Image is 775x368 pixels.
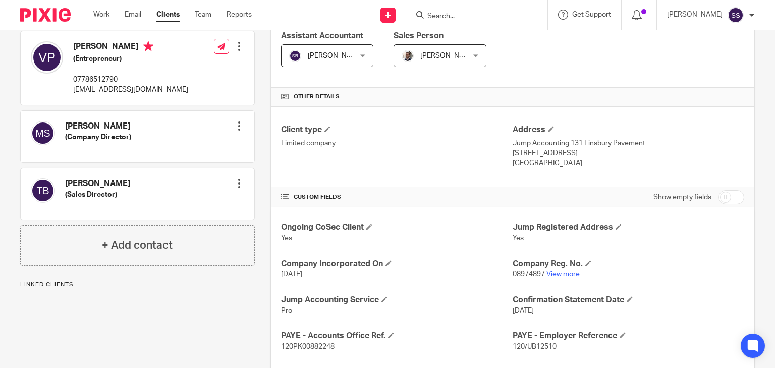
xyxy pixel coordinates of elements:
[281,138,513,148] p: Limited company
[426,12,517,21] input: Search
[281,259,513,269] h4: Company Incorporated On
[513,343,557,350] span: 120/UB12510
[308,52,363,59] span: [PERSON_NAME]
[65,178,130,189] h4: [PERSON_NAME]
[31,121,55,145] img: svg%3E
[281,222,513,233] h4: Ongoing CoSec Client
[294,93,340,101] span: Other details
[20,8,71,22] img: Pixie
[65,190,130,200] h5: (Sales Director)
[281,32,363,40] span: Assistant Accountant
[513,331,744,341] h4: PAYE - Employer Reference
[513,295,744,305] h4: Confirmation Statement Date
[728,7,744,23] img: svg%3E
[125,10,141,20] a: Email
[513,307,534,314] span: [DATE]
[281,235,292,242] span: Yes
[65,121,131,132] h4: [PERSON_NAME]
[31,178,55,203] img: svg%3E
[102,237,173,253] h4: + Add contact
[281,343,335,350] span: 120PK00882248
[73,41,188,54] h4: [PERSON_NAME]
[195,10,211,20] a: Team
[420,52,476,59] span: [PERSON_NAME]
[281,307,292,314] span: Pro
[546,271,580,278] a: View more
[281,331,513,341] h4: PAYE - Accounts Office Ref.
[513,148,744,158] p: [STREET_ADDRESS]
[93,10,109,20] a: Work
[143,41,153,51] i: Primary
[513,125,744,135] h4: Address
[65,132,131,142] h5: (Company Director)
[20,281,255,289] p: Linked clients
[667,10,723,20] p: [PERSON_NAME]
[281,295,513,305] h4: Jump Accounting Service
[394,32,444,40] span: Sales Person
[513,271,545,278] span: 08974897
[653,192,711,202] label: Show empty fields
[513,138,744,148] p: Jump Accounting 131 Finsbury Pavement
[156,10,180,20] a: Clients
[281,271,302,278] span: [DATE]
[227,10,252,20] a: Reports
[289,50,301,62] img: svg%3E
[73,54,188,64] h5: (Entrepreneur)
[402,50,414,62] img: Matt%20Circle.png
[513,235,524,242] span: Yes
[281,125,513,135] h4: Client type
[73,75,188,85] p: 07786512790
[31,41,63,74] img: svg%3E
[281,193,513,201] h4: CUSTOM FIELDS
[572,11,611,18] span: Get Support
[513,158,744,168] p: [GEOGRAPHIC_DATA]
[513,259,744,269] h4: Company Reg. No.
[513,222,744,233] h4: Jump Registered Address
[73,85,188,95] p: [EMAIL_ADDRESS][DOMAIN_NAME]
